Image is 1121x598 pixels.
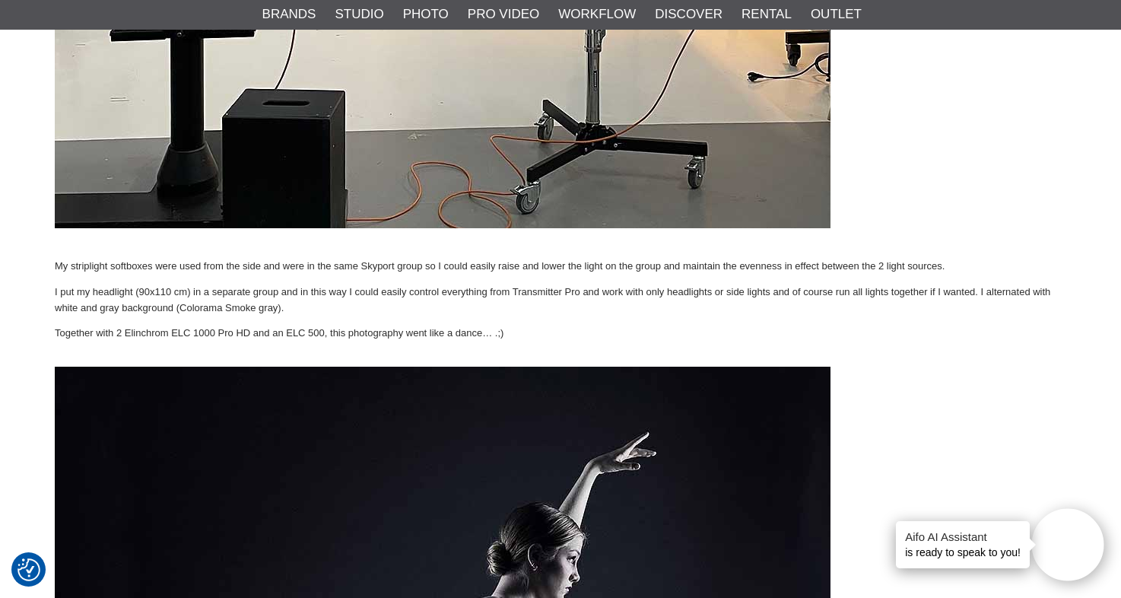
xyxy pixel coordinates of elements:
div: is ready to speak to you! [896,521,1030,568]
a: Rental [742,5,792,24]
button: Consent Preferences [17,556,40,584]
p: Together with 2 Elinchrom ELC 1000 Pro HD and an ELC 500, this photography went like a dance… .;) [55,326,1066,342]
p: My striplight softboxes were used from the side and were in the same Skyport group so I could eas... [55,259,1066,275]
p: I put my headlight (90x110 cm) in a separate group and in this way I could easily control everyth... [55,285,1066,316]
a: Pro Video [468,5,539,24]
a: Workflow [558,5,636,24]
a: Discover [655,5,722,24]
h4: Aifo AI Assistant [905,529,1021,545]
a: Outlet [811,5,862,24]
img: Revisit consent button [17,558,40,581]
a: Photo [403,5,449,24]
a: Studio [335,5,383,24]
a: Brands [262,5,316,24]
